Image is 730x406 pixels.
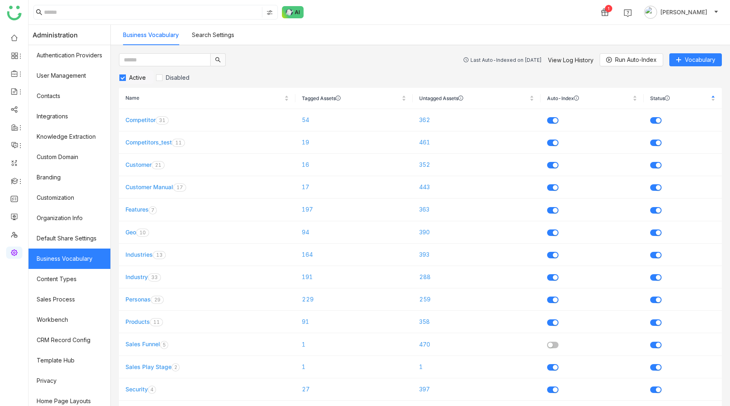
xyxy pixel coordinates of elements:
[547,96,631,100] span: Auto-Index
[125,116,156,123] a: Competitor
[125,318,150,325] a: Products
[150,386,154,394] p: 4
[151,273,154,282] p: 3
[29,269,110,289] a: Content Types
[600,53,663,66] button: Run Auto-Index
[158,161,161,169] p: 1
[160,341,168,349] nz-badge-sup: 5
[29,188,110,208] a: Customization
[125,363,172,370] a: Sales Play Stage
[155,161,158,169] p: 2
[295,131,412,154] td: 19
[615,55,657,64] span: Run Auto-Index
[192,31,234,38] a: Search Settings
[139,229,143,237] p: 1
[29,228,110,249] a: Default Share Settings
[125,273,148,280] a: Industry
[282,6,304,18] img: ask-buddy-normal.svg
[123,31,179,38] a: Business Vocabulary
[413,131,541,154] td: 461
[413,311,541,333] td: 358
[7,6,22,20] img: logo
[295,176,412,199] td: 17
[176,183,180,192] p: 1
[29,208,110,228] a: Organization Info
[151,296,164,304] nz-badge-sup: 29
[685,55,715,64] span: Vocabulary
[156,116,169,124] nz-badge-sup: 31
[471,57,542,63] div: Last Auto-Indexed on [DATE]
[148,386,156,394] nz-badge-sup: 4
[295,288,412,311] td: 229
[642,6,720,19] button: [PERSON_NAME]
[413,244,541,266] td: 393
[29,371,110,391] a: Privacy
[644,6,657,19] img: avatar
[413,154,541,176] td: 352
[548,57,594,63] a: View Log History
[29,330,110,350] a: CRM Record Config
[162,116,165,124] p: 1
[178,139,182,147] p: 1
[29,249,110,269] a: Business Vocabulary
[295,266,412,288] td: 191
[650,96,709,100] span: Status
[419,96,528,100] span: Untagged Assets
[152,161,165,169] nz-badge-sup: 21
[413,176,541,199] td: 443
[29,289,110,310] a: Sales Process
[413,378,541,401] td: 397
[149,206,157,214] nz-badge-sup: 7
[413,221,541,244] td: 390
[125,161,152,168] a: Customer
[29,147,110,167] a: Custom Domain
[413,333,541,356] td: 470
[295,356,412,378] td: 1
[295,109,412,131] td: 54
[125,386,148,393] a: Security
[295,244,412,266] td: 164
[136,229,149,237] nz-badge-sup: 10
[33,25,78,45] span: Administration
[153,251,166,259] nz-badge-sup: 13
[180,183,183,192] p: 7
[295,199,412,221] td: 197
[302,96,400,100] span: Tagged Assets
[29,106,110,127] a: Integrations
[295,221,412,244] td: 94
[153,318,156,326] p: 1
[413,109,541,131] td: 362
[125,206,149,213] a: Features
[157,296,161,304] p: 9
[125,183,173,190] a: Customer Manual
[159,116,162,124] p: 3
[660,8,707,17] span: [PERSON_NAME]
[143,229,146,237] p: 0
[125,341,160,347] a: Sales Funnel
[295,154,412,176] td: 16
[174,363,177,371] p: 2
[154,273,158,282] p: 3
[29,127,110,147] a: Knowledge Extraction
[148,273,161,282] nz-badge-sup: 33
[413,356,541,378] td: 1
[163,74,193,81] span: Disabled
[125,229,136,236] a: Geo
[295,378,412,401] td: 27
[175,139,178,147] p: 1
[151,206,154,214] p: 7
[29,167,110,188] a: Branding
[29,86,110,106] a: Contacts
[29,65,110,86] a: User Management
[150,318,163,326] nz-badge-sup: 11
[29,310,110,330] a: Workbench
[295,311,412,333] td: 91
[413,199,541,221] td: 363
[266,9,273,16] img: search-type.svg
[159,251,163,259] p: 3
[173,183,186,192] nz-badge-sup: 17
[154,296,157,304] p: 2
[125,296,151,303] a: Personas
[295,333,412,356] td: 1
[413,288,541,311] td: 259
